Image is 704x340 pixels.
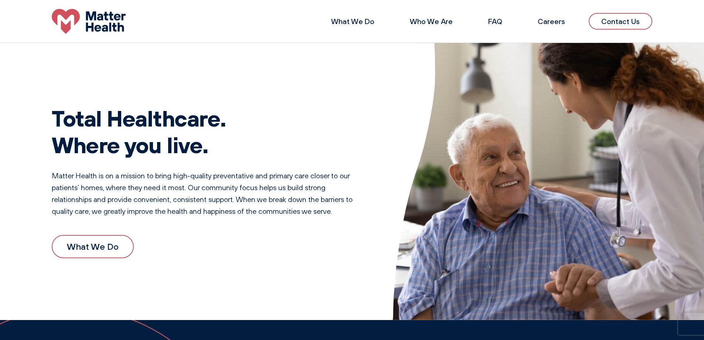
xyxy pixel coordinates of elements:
[331,17,374,26] a: What We Do
[538,17,565,26] a: Careers
[52,170,363,217] p: Matter Health is on a mission to bring high-quality preventative and primary care closer to our p...
[488,17,502,26] a: FAQ
[410,17,453,26] a: Who We Are
[52,105,363,158] h1: Total Healthcare. Where you live.
[589,13,652,30] a: Contact Us
[52,235,134,258] a: What We Do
